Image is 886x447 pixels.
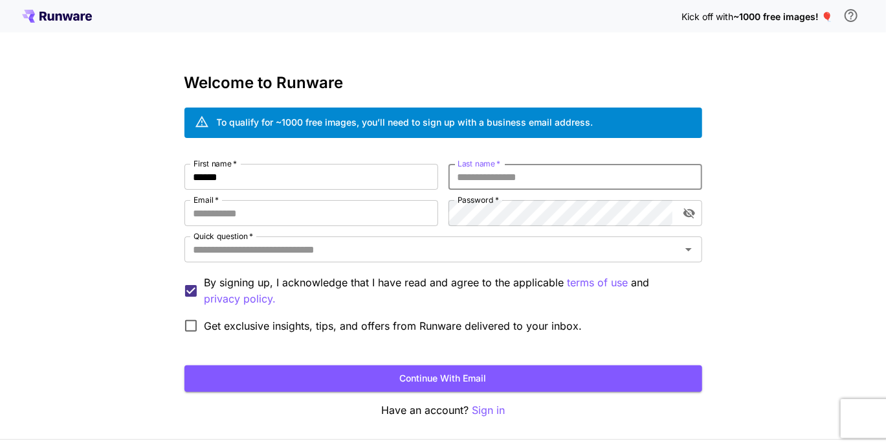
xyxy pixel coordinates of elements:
[472,402,505,418] button: Sign in
[838,3,864,29] button: In order to qualify for free credit, you need to sign up with a business email address and click ...
[458,158,500,169] label: Last name
[678,201,701,225] button: toggle password visibility
[194,158,237,169] label: First name
[680,240,698,258] button: Open
[205,291,276,307] p: privacy policy.
[205,275,692,307] p: By signing up, I acknowledge that I have read and agree to the applicable and
[568,275,628,291] p: terms of use
[205,291,276,307] button: By signing up, I acknowledge that I have read and agree to the applicable terms of use and
[682,11,734,22] span: Kick off with
[205,318,582,334] span: Get exclusive insights, tips, and offers from Runware delivered to your inbox.
[458,194,499,205] label: Password
[194,194,219,205] label: Email
[194,231,253,242] label: Quick question
[184,402,702,418] p: Have an account?
[184,365,702,392] button: Continue with email
[184,74,702,92] h3: Welcome to Runware
[734,11,833,22] span: ~1000 free images! 🎈
[568,275,628,291] button: By signing up, I acknowledge that I have read and agree to the applicable and privacy policy.
[217,115,593,129] div: To qualify for ~1000 free images, you’ll need to sign up with a business email address.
